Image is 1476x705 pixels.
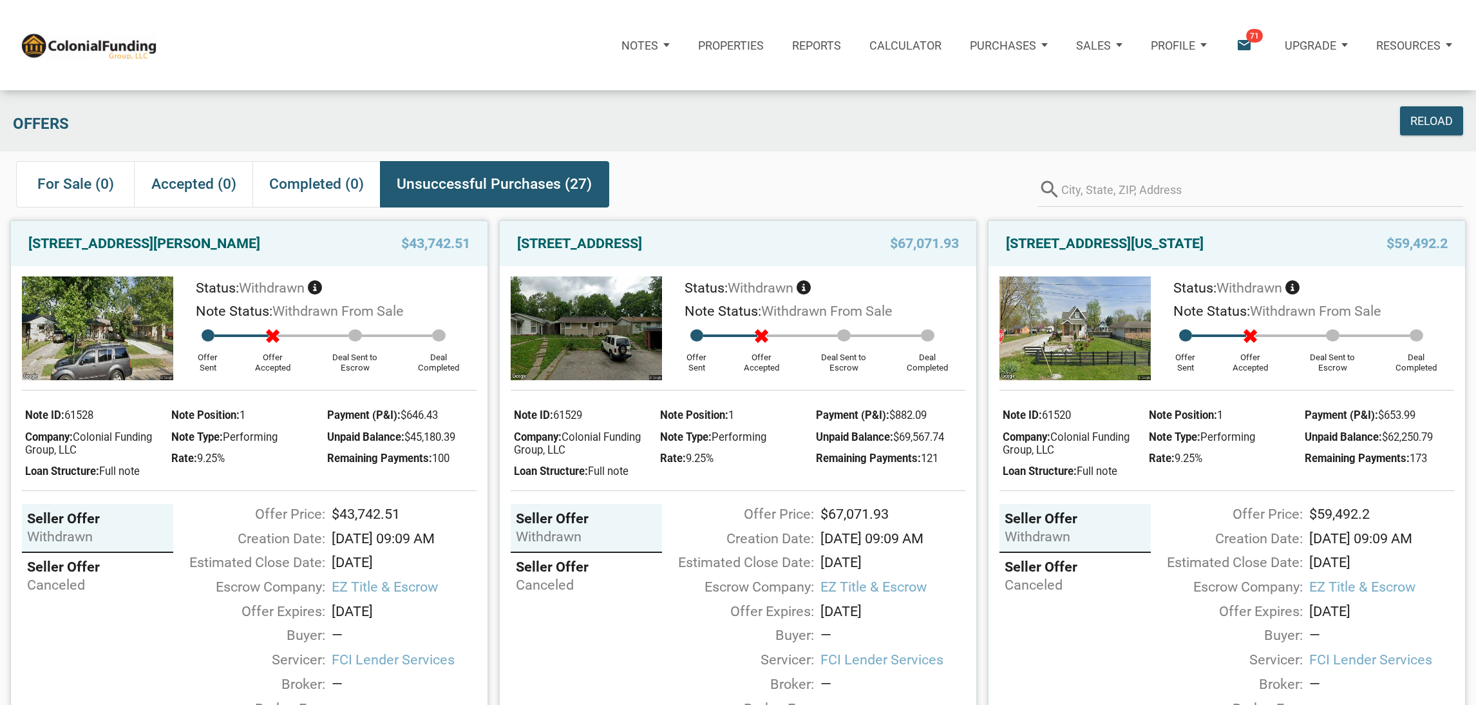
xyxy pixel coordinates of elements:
div: Broker: [167,674,325,695]
div: Seller Offer [27,558,168,576]
div: Seller Offer [516,558,657,576]
span: Status: [196,280,239,296]
span: FCI Lender Services [1309,650,1455,671]
p: Sales [1076,39,1111,52]
div: Deal Sent to Escrow [799,342,889,373]
span: $62,250.79 [1382,430,1433,443]
div: Buyer: [656,625,814,646]
div: Deal Completed [401,342,477,373]
div: Accepted (0) [134,161,252,207]
span: 173 [1410,452,1427,465]
p: Notes [621,39,658,52]
div: $43,742.51 [325,504,484,525]
span: Unsuccessful Purchases (27) [397,173,592,196]
span: Note Status: [1173,303,1250,319]
span: FCI Lender Services [332,650,477,671]
div: Buyer: [1144,625,1303,646]
img: 571771 [22,276,174,380]
a: Profile [1137,17,1221,73]
span: Full note [588,465,629,478]
div: Broker: [656,674,814,695]
div: Offer Price: [656,504,814,525]
div: Deal Sent to Escrow [1287,342,1378,373]
div: Deal Completed [1378,342,1454,373]
span: Colonial Funding Group, LLC [1003,430,1130,456]
div: [DATE] 09:09 AM [325,528,484,550]
div: Seller Offer [1005,558,1146,576]
span: 1 [728,409,734,421]
button: Resources [1362,22,1466,68]
p: Purchases [970,39,1036,52]
span: Note ID: [514,409,553,421]
div: Seller Offer [27,510,168,528]
div: [DATE] [814,601,972,623]
div: Reload [1410,112,1453,130]
span: Remaining Payments: [816,452,921,465]
button: Upgrade [1271,22,1362,68]
a: Notes [607,17,684,73]
span: Unpaid Balance: [1305,430,1382,443]
span: Rate: [660,452,686,465]
div: Completed (0) [252,161,380,207]
p: Calculator [869,39,941,52]
span: EZ Title & Escrow [1309,577,1455,598]
span: FCI Lender Services [820,650,966,671]
span: Withdrawn from Sale [1250,303,1381,319]
span: 100 [432,452,449,465]
span: Full note [99,465,140,478]
div: Offer Sent [180,342,236,373]
div: Offers [6,106,1104,135]
span: $646.43 [401,409,438,421]
div: Offer Expires: [656,601,814,623]
button: email71 [1222,17,1271,73]
img: 571822 [511,276,663,380]
div: — [1309,674,1455,695]
div: Estimated Close Date: [167,552,325,574]
div: Deal Completed [889,342,965,373]
span: Colonial Funding Group, LLC [514,430,641,456]
p: Properties [698,39,764,52]
div: withdrawn [516,528,657,546]
div: Escrow Company: [656,577,814,598]
button: Sales [1062,22,1137,68]
div: [DATE] [1303,601,1461,623]
span: Accepted (0) [151,173,236,196]
div: Creation Date: [167,528,325,550]
div: Creation Date: [656,528,814,550]
span: Loan Structure: [1003,465,1077,478]
button: Notes [607,22,684,68]
span: 121 [921,452,938,465]
span: EZ Title & Escrow [332,577,477,598]
div: [DATE] 09:09 AM [814,528,972,550]
div: Unsuccessful Purchases (27) [380,161,609,207]
span: 61520 [1042,409,1071,421]
div: Deal Sent to Escrow [310,342,401,373]
div: Estimated Close Date: [1144,552,1303,574]
div: [DATE] [1303,552,1461,574]
a: Properties [684,17,778,73]
span: Withdrawn from Sale [761,303,893,319]
span: Company: [25,430,73,443]
button: Purchases [956,22,1062,68]
span: Status: [685,280,728,296]
span: Rate: [1149,452,1175,465]
div: — [820,674,966,695]
span: Note Position: [171,409,240,421]
div: withdrawn [27,528,168,546]
span: Payment (P&I): [1305,409,1378,421]
div: Escrow Company: [1144,577,1303,598]
span: Note Status: [685,303,761,319]
div: $67,071.93 [814,504,972,525]
div: canceled [516,576,657,594]
span: Performing [1200,430,1255,443]
div: Seller Offer [1005,510,1146,528]
span: Loan Structure: [25,465,99,478]
span: Payment (P&I): [327,409,401,421]
span: EZ Title & Escrow [820,577,966,598]
a: Sales [1062,17,1137,73]
a: [STREET_ADDRESS][PERSON_NAME] [28,232,260,255]
div: Offer Price: [1144,504,1303,525]
button: Reports [778,17,855,73]
span: Status: [1173,280,1216,296]
p: Resources [1376,39,1441,52]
